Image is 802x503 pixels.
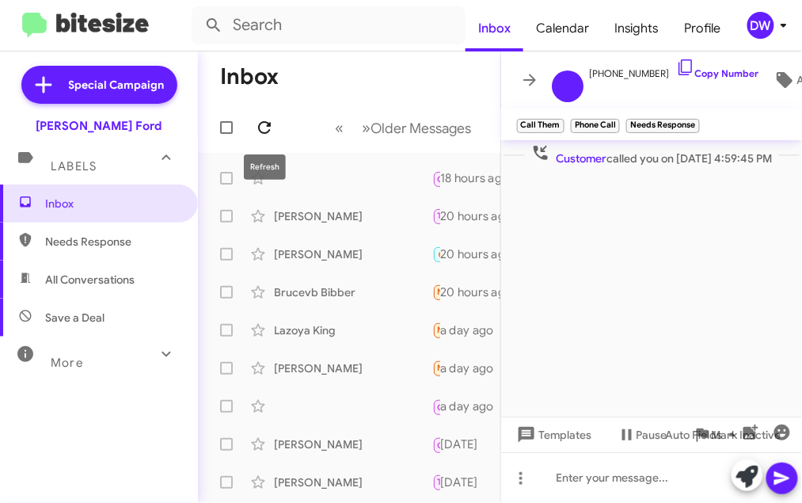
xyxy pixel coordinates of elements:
[432,321,440,339] div: No I'm okay
[336,118,344,138] span: «
[440,322,507,338] div: a day ago
[440,474,491,490] div: [DATE]
[220,64,279,90] h1: Inbox
[466,6,523,51] a: Inbox
[45,234,180,250] span: Needs Response
[69,77,165,93] span: Special Campaign
[432,359,440,377] div: I wpuld like to know what the best price you could do on it considering it is a 2024 model.
[327,112,481,144] nav: Page navigation example
[438,325,505,335] span: Needs Response
[626,119,699,133] small: Needs Response
[353,112,481,144] button: Next
[523,6,602,51] a: Calendar
[438,174,479,185] span: Call Them
[274,208,432,224] div: [PERSON_NAME]
[432,473,440,491] div: I got you. I'll get you on the schedule. You will receive a confirmation text shortly.
[440,398,507,414] div: a day ago
[432,168,440,188] div: Inbound Call
[244,154,286,180] div: Refresh
[440,208,526,224] div: 20 hours ago
[666,421,742,449] span: Auto Fields
[363,118,371,138] span: »
[36,118,162,134] div: [PERSON_NAME] Ford
[514,421,592,449] span: Templates
[438,287,505,297] span: Needs Response
[517,119,564,133] small: Call Them
[326,112,354,144] button: Previous
[274,284,432,300] div: Brucevb Bibber
[45,310,105,326] span: Save a Deal
[440,170,523,186] div: 18 hours ago
[51,159,97,173] span: Labels
[438,211,484,221] span: Try Pausing
[440,360,507,376] div: a day ago
[438,249,465,259] span: 🔥 Hot
[747,12,774,39] div: DW
[274,436,432,452] div: [PERSON_NAME]
[438,402,479,413] span: Call Them
[371,120,472,137] span: Older Messages
[432,283,440,301] div: I'm in [GEOGRAPHIC_DATA]
[432,245,440,263] div: Ok
[432,434,440,454] div: Would you be able to get the price to 40000?
[274,360,432,376] div: [PERSON_NAME]
[432,396,440,416] div: Inbound Call
[51,356,83,370] span: More
[45,196,180,211] span: Inbox
[432,207,440,225] div: Yes I spoke to someone I'll be by next week
[556,151,606,166] span: Customer
[653,421,754,449] button: Auto Fields
[440,246,526,262] div: 20 hours ago
[438,363,505,373] span: Needs Response
[438,477,484,487] span: Try Pausing
[438,440,479,451] span: Call Them
[734,12,785,39] button: DW
[571,119,620,133] small: Phone Call
[676,67,759,79] a: Copy Number
[21,66,177,104] a: Special Campaign
[590,58,759,82] span: [PHONE_NUMBER]
[440,436,491,452] div: [DATE]
[45,272,135,288] span: All Conversations
[274,474,432,490] div: [PERSON_NAME]
[274,322,432,338] div: Lazoya King
[192,6,466,44] input: Search
[672,6,734,51] a: Profile
[501,421,605,449] button: Templates
[602,6,672,51] a: Insights
[274,246,432,262] div: [PERSON_NAME]
[440,284,526,300] div: 20 hours ago
[524,143,778,166] span: called you on [DATE] 4:59:45 PM
[605,421,680,449] button: Pause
